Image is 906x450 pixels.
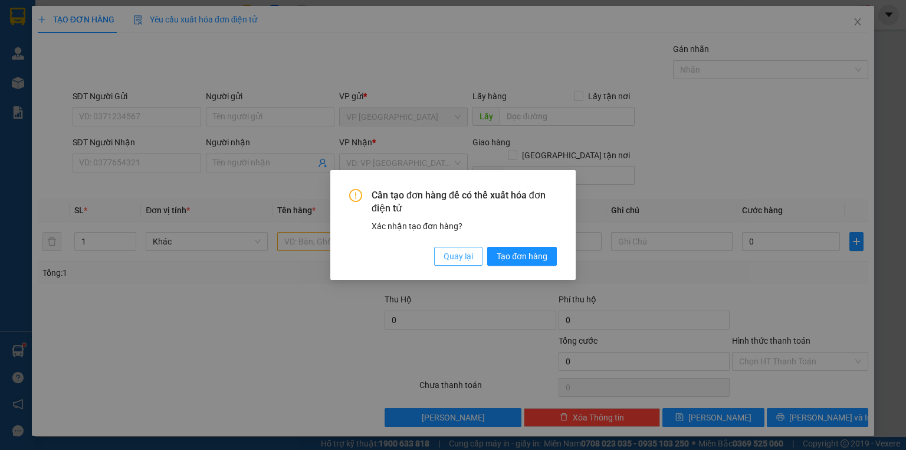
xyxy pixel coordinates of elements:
[372,189,557,216] span: Cần tạo đơn hàng để có thể xuất hóa đơn điện tử
[349,189,362,202] span: exclamation-circle
[444,250,473,263] span: Quay lại
[497,250,547,263] span: Tạo đơn hàng
[372,220,557,233] div: Xác nhận tạo đơn hàng?
[487,247,557,266] button: Tạo đơn hàng
[434,247,482,266] button: Quay lại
